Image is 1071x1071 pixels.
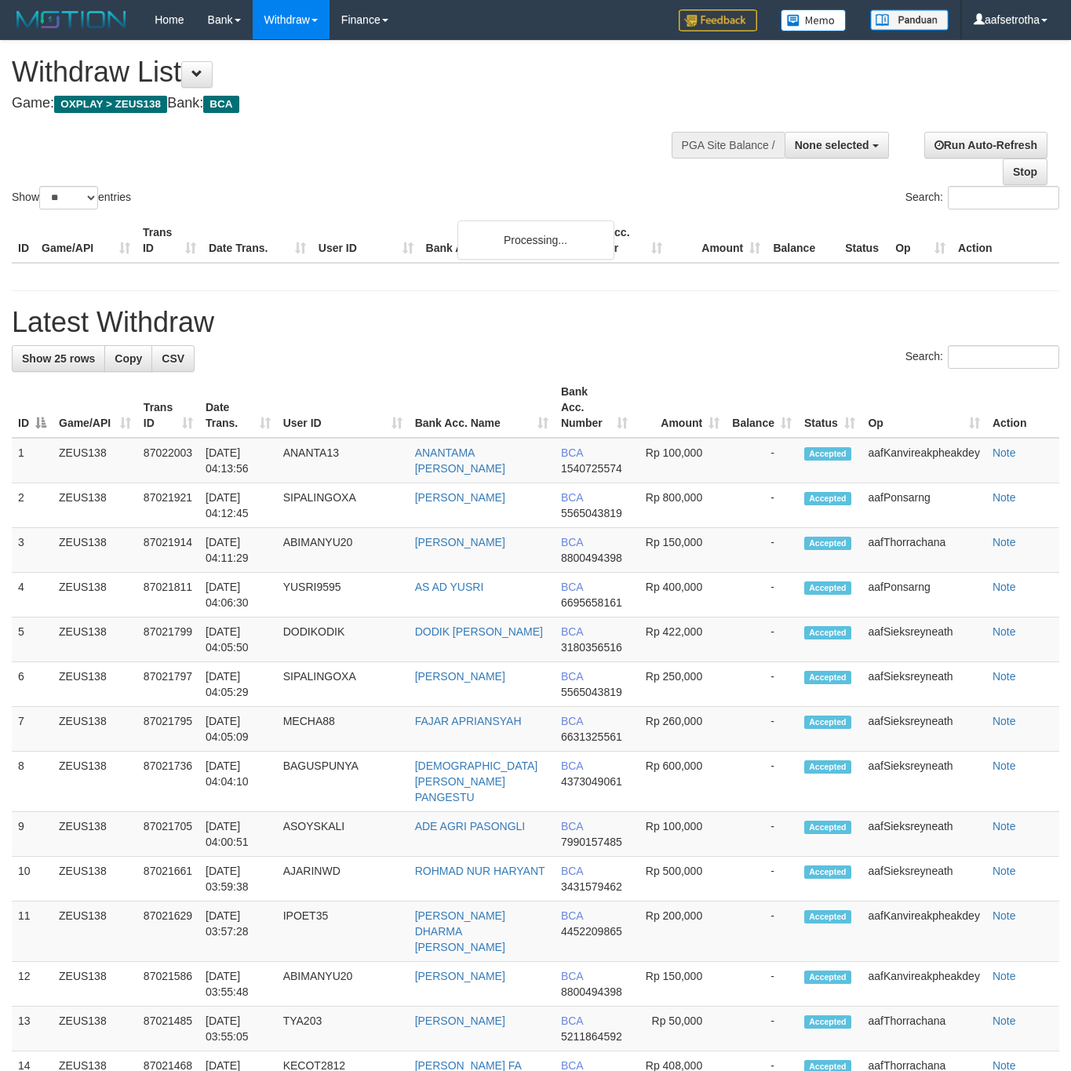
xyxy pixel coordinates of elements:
td: 4 [12,573,53,617]
th: User ID: activate to sort column ascending [277,377,409,438]
a: [PERSON_NAME] DHARMA [PERSON_NAME] [415,909,505,953]
td: 10 [12,857,53,902]
td: AJARINWD [277,857,409,902]
td: [DATE] 04:05:09 [199,707,277,752]
label: Show entries [12,186,131,209]
a: Note [993,536,1016,548]
td: 87021914 [137,528,199,573]
a: Run Auto-Refresh [924,132,1047,158]
th: Action [952,218,1059,263]
span: BCA [561,625,583,638]
th: ID [12,218,35,263]
td: aafKanvireakpheakdey [862,438,985,483]
a: Note [993,760,1016,772]
span: BCA [561,909,583,922]
td: 87021586 [137,962,199,1007]
span: Copy 8800494398 to clipboard [561,985,622,998]
a: Note [993,970,1016,982]
th: Trans ID [137,218,202,263]
label: Search: [905,186,1059,209]
span: Copy 3431579462 to clipboard [561,880,622,893]
th: Amount [668,218,767,263]
td: aafThorrachana [862,1007,985,1051]
td: 87021705 [137,812,199,857]
th: User ID [312,218,420,263]
span: Accepted [804,537,851,550]
td: ZEUS138 [53,707,137,752]
th: Bank Acc. Name [420,218,571,263]
a: AS AD YUSRI [415,581,484,593]
td: Rp 150,000 [634,962,726,1007]
td: 5 [12,617,53,662]
span: Accepted [804,581,851,595]
button: None selected [785,132,889,158]
td: [DATE] 03:55:48 [199,962,277,1007]
span: Accepted [804,716,851,729]
a: Show 25 rows [12,345,105,372]
td: 87021661 [137,857,199,902]
span: BCA [561,536,583,548]
td: - [726,962,798,1007]
span: Show 25 rows [22,352,95,365]
img: Button%20Memo.svg [781,9,847,31]
td: aafThorrachana [862,528,985,573]
td: Rp 50,000 [634,1007,726,1051]
td: 13 [12,1007,53,1051]
th: Action [986,377,1059,438]
td: 11 [12,902,53,962]
span: Copy [115,352,142,365]
td: aafSieksreyneath [862,707,985,752]
img: Feedback.jpg [679,9,757,31]
td: MECHA88 [277,707,409,752]
td: - [726,573,798,617]
span: Accepted [804,492,851,505]
span: Accepted [804,821,851,834]
td: ZEUS138 [53,812,137,857]
td: ZEUS138 [53,438,137,483]
td: 87022003 [137,438,199,483]
span: None selected [795,139,869,151]
td: ZEUS138 [53,528,137,573]
a: Note [993,715,1016,727]
a: CSV [151,345,195,372]
td: [DATE] 04:05:29 [199,662,277,707]
span: Copy 6631325561 to clipboard [561,730,622,743]
span: BCA [561,970,583,982]
td: [DATE] 04:00:51 [199,812,277,857]
span: BCA [561,446,583,459]
td: ZEUS138 [53,1007,137,1051]
span: Accepted [804,447,851,461]
span: Copy 7990157485 to clipboard [561,836,622,848]
span: BCA [561,820,583,832]
span: BCA [203,96,239,113]
td: 87021797 [137,662,199,707]
a: Note [993,581,1016,593]
td: Rp 600,000 [634,752,726,812]
td: [DATE] 04:04:10 [199,752,277,812]
td: ASOYSKALI [277,812,409,857]
th: Date Trans. [202,218,312,263]
td: aafKanvireakpheakdey [862,902,985,962]
span: Accepted [804,865,851,879]
td: 87021736 [137,752,199,812]
td: 9 [12,812,53,857]
td: ZEUS138 [53,573,137,617]
td: Rp 260,000 [634,707,726,752]
td: ZEUS138 [53,662,137,707]
td: 1 [12,438,53,483]
img: MOTION_logo.png [12,8,131,31]
td: - [726,902,798,962]
input: Search: [948,345,1059,369]
span: Copy 6695658161 to clipboard [561,596,622,609]
a: [PERSON_NAME] [415,536,505,548]
td: aafKanvireakpheakdey [862,962,985,1007]
span: Accepted [804,971,851,984]
th: Date Trans.: activate to sort column ascending [199,377,277,438]
td: 87021629 [137,902,199,962]
a: [PERSON_NAME] [415,670,505,683]
span: Accepted [804,760,851,774]
td: - [726,857,798,902]
td: [DATE] 04:06:30 [199,573,277,617]
span: Accepted [804,626,851,639]
a: Note [993,625,1016,638]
